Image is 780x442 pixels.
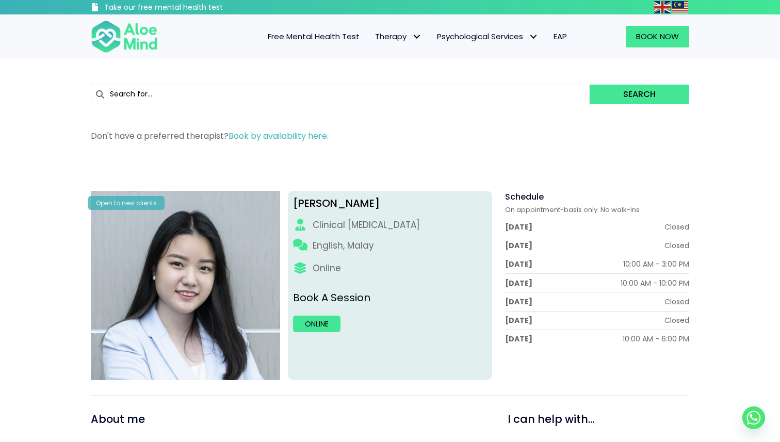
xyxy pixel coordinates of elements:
div: [DATE] [505,334,532,344]
p: Book A Session [293,290,488,305]
div: [DATE] [505,315,532,325]
img: en [654,1,671,13]
div: Clinical [MEDICAL_DATA] [313,219,420,232]
a: TherapyTherapy: submenu [367,26,429,47]
span: Therapy [375,31,421,42]
p: Don't have a preferred therapist? [91,130,689,142]
span: Psychological Services: submenu [526,29,541,44]
span: Schedule [505,191,544,203]
a: EAP [546,26,575,47]
a: Book by availability here. [229,130,329,142]
div: Open to new clients [88,196,165,210]
div: 10:00 AM - 10:00 PM [621,278,689,288]
a: Book Now [626,26,689,47]
div: 10:00 AM - 3:00 PM [623,259,689,269]
div: Closed [664,222,689,232]
a: Psychological ServicesPsychological Services: submenu [429,26,546,47]
div: [PERSON_NAME] [293,196,488,211]
nav: Menu [171,26,575,47]
span: Psychological Services [437,31,538,42]
img: Aloe mind Logo [91,20,158,54]
h3: Take our free mental health test [104,3,278,13]
div: 10:00 AM - 6:00 PM [623,334,689,344]
span: Therapy: submenu [409,29,424,44]
span: Book Now [636,31,679,42]
img: ms [672,1,688,13]
div: Online [313,262,341,275]
img: Yen Li Clinical Psychologist [91,191,280,380]
span: EAP [554,31,567,42]
span: I can help with... [508,412,594,427]
a: Take our free mental health test [91,3,278,14]
span: Free Mental Health Test [268,31,360,42]
a: Malay [672,1,689,13]
div: Closed [664,240,689,251]
span: On appointment-basis only. No walk-ins [505,205,640,215]
div: [DATE] [505,297,532,307]
div: [DATE] [505,240,532,251]
div: [DATE] [505,222,532,232]
div: [DATE] [505,278,532,288]
button: Search [590,85,689,104]
a: Free Mental Health Test [260,26,367,47]
div: [DATE] [505,259,532,269]
a: English [654,1,672,13]
input: Search for... [91,85,590,104]
div: Closed [664,297,689,307]
a: Whatsapp [742,406,765,429]
div: Closed [664,315,689,325]
span: About me [91,412,145,427]
a: Online [293,316,340,332]
p: English, Malay [313,239,374,252]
